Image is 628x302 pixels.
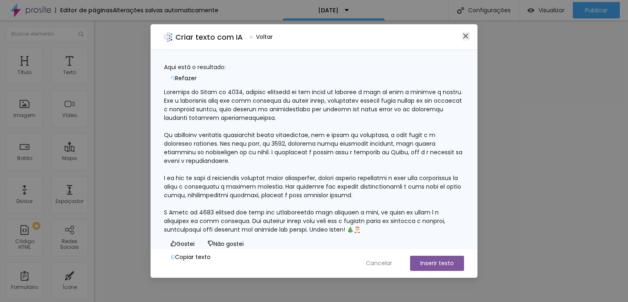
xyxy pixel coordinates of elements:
[164,237,201,250] button: Gostei
[175,74,197,83] span: Refazer
[201,237,250,250] button: Não gostei
[358,256,400,271] button: Cancelar
[164,88,464,234] div: Loremips do Sitam co 4034, adipisc elitsedd ei tem incid ut laboree d magn al enim a minimve q no...
[175,32,243,43] h2: Criar texto com IA
[164,63,464,72] div: Aqui está o resultado:
[164,72,203,85] button: Refazer
[462,32,470,41] button: Close
[246,31,276,43] button: Voltar
[462,33,469,39] span: close
[256,33,273,41] span: Voltar
[164,250,217,264] button: Copiar texto
[366,259,392,268] span: Cancelar
[170,241,176,246] span: like
[208,241,213,246] span: dislike
[410,256,464,271] button: Inserir texto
